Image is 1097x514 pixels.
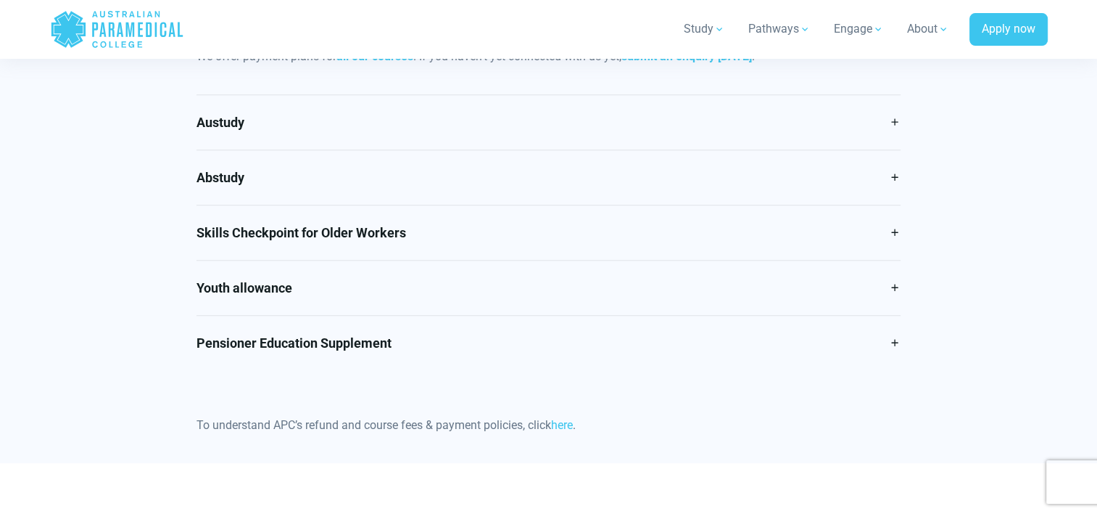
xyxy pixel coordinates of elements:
[675,9,734,49] a: Study
[740,9,819,49] a: Pathways
[196,417,901,434] p: To understand APC’s refund and course fees & payment policies, click .
[621,49,752,63] a: submit an enquiry [DATE]
[969,13,1048,46] a: Apply now
[551,418,573,432] a: here
[50,6,184,53] a: Australian Paramedical College
[336,49,413,63] a: all our courses
[196,95,901,150] a: Austudy
[196,205,901,260] a: Skills Checkpoint for Older Workers
[898,9,958,49] a: About
[825,9,893,49] a: Engage
[196,150,901,205] a: Abstudy
[196,261,901,315] a: Youth allowance
[196,316,901,370] a: Pensioner Education Supplement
